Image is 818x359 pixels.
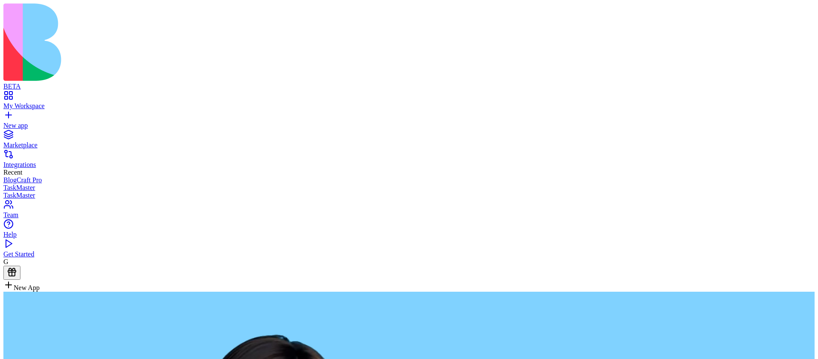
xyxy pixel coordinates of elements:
a: New app [3,114,815,129]
a: Marketplace [3,134,815,149]
span: New App [14,284,40,291]
span: Recent [3,169,22,176]
a: Help [3,223,815,238]
span: G [3,258,9,265]
a: Integrations [3,153,815,169]
div: Integrations [3,161,815,169]
a: Team [3,204,815,219]
div: New app [3,122,815,129]
a: My Workspace [3,95,815,110]
a: TaskMaster [3,184,815,192]
a: Get Started [3,243,815,258]
a: TaskMaster [3,192,815,199]
div: Help [3,231,815,238]
div: Team [3,211,815,219]
div: BETA [3,83,815,90]
div: Get Started [3,250,815,258]
div: Marketplace [3,141,815,149]
div: My Workspace [3,102,815,110]
a: BETA [3,75,815,90]
a: BlogCraft Pro [3,176,815,184]
img: logo [3,3,346,81]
